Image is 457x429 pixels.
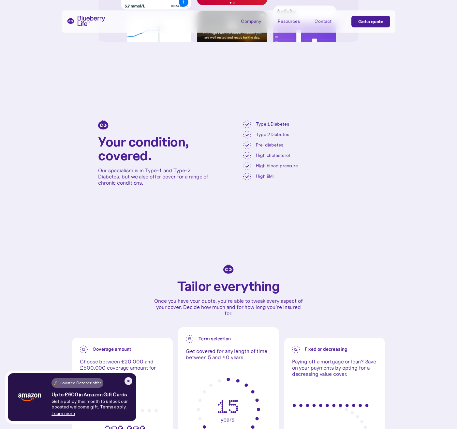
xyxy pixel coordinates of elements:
h2: Your condition, covered. [98,135,214,162]
a: Get a quote [351,16,390,27]
div: Get a quote [358,18,383,25]
p: Get a policy this month to unlock our boosted welcome gift. Terms apply. [52,399,136,410]
div: Pre-diabetes [256,142,283,148]
div: Type 2 Diabetes [256,132,289,137]
div: High blood pressure [256,163,298,169]
p: Choose between £20,000 and £500,000 coverage amount for your policy [80,359,165,377]
div: High BMI [256,174,274,179]
div: Resources [278,16,307,26]
div: High cholesterol [256,153,290,158]
p: Get covered for any length of time between 5 and 40 years. [186,348,271,360]
h4: Up to £600 in Amazon Gift Cards [52,392,127,397]
div: Term selection [199,336,231,342]
p: Paying off a mortgage or loan? Save on your payments by opting for a decreasing value cover. [292,359,377,377]
div: Fixed or decreasing [305,346,347,352]
div: 🚀 Boosted October offer [53,380,101,386]
div: Company [241,19,261,24]
p: Our specialism is in Type-1 and Type-2 Diabetes, but we also offer cover for a range of chronic c... [98,167,214,186]
h2: Tailor everything [177,279,280,293]
div: Resources [278,19,300,24]
div: Contact [315,19,332,24]
div: Company [241,16,270,26]
a: home [67,16,105,26]
a: Contact [315,16,344,26]
a: Learn more [52,410,75,416]
div: Coverage amount [93,346,131,352]
div: Type 1 Diabetes [256,121,289,127]
p: Once you have your quote, you’re able to tweak every aspect of your cover. Decide how much and fo... [154,298,303,317]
